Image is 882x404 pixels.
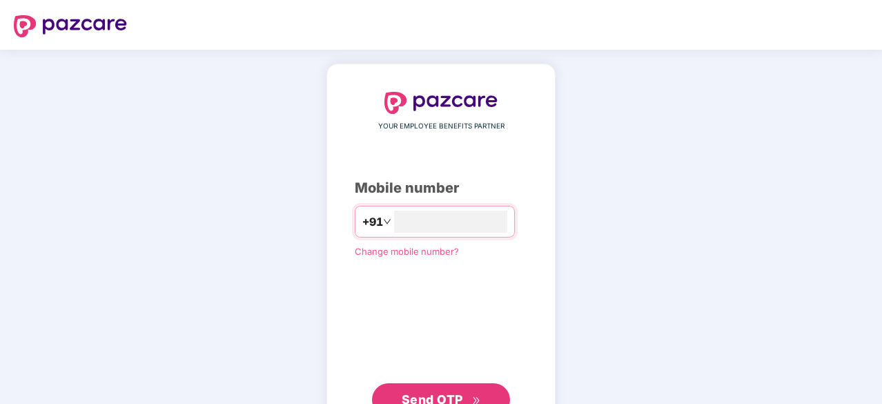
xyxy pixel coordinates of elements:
img: logo [14,15,127,37]
div: Mobile number [355,177,527,199]
span: +91 [362,213,383,231]
span: down [383,218,391,226]
img: logo [384,92,498,114]
a: Change mobile number? [355,246,459,257]
span: YOUR EMPLOYEE BENEFITS PARTNER [378,121,504,132]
